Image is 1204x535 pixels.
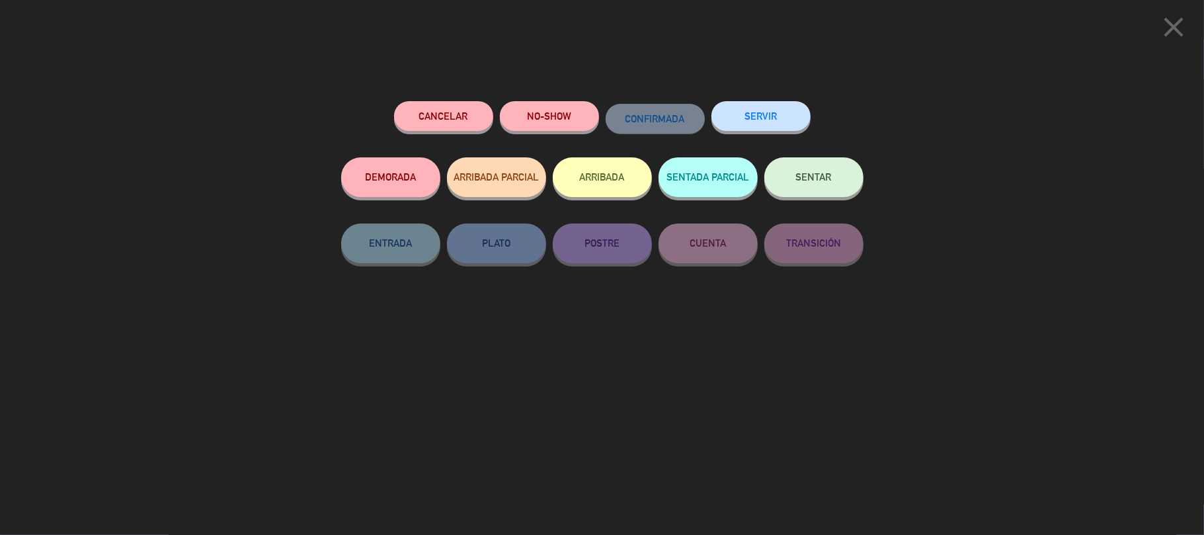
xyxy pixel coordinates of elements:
[796,171,832,183] span: SENTAR
[447,157,546,197] button: ARRIBADA PARCIAL
[659,224,758,263] button: CUENTA
[606,104,705,134] button: CONFIRMADA
[625,113,685,124] span: CONFIRMADA
[659,157,758,197] button: SENTADA PARCIAL
[341,157,440,197] button: DEMORADA
[764,224,863,263] button: TRANSICIÓN
[1153,10,1194,49] button: close
[454,171,539,183] span: ARRIBADA PARCIAL
[553,157,652,197] button: ARRIBADA
[764,157,863,197] button: SENTAR
[394,101,493,131] button: Cancelar
[1157,11,1190,44] i: close
[711,101,811,131] button: SERVIR
[447,224,546,263] button: PLATO
[553,224,652,263] button: POSTRE
[341,224,440,263] button: ENTRADA
[500,101,599,131] button: NO-SHOW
